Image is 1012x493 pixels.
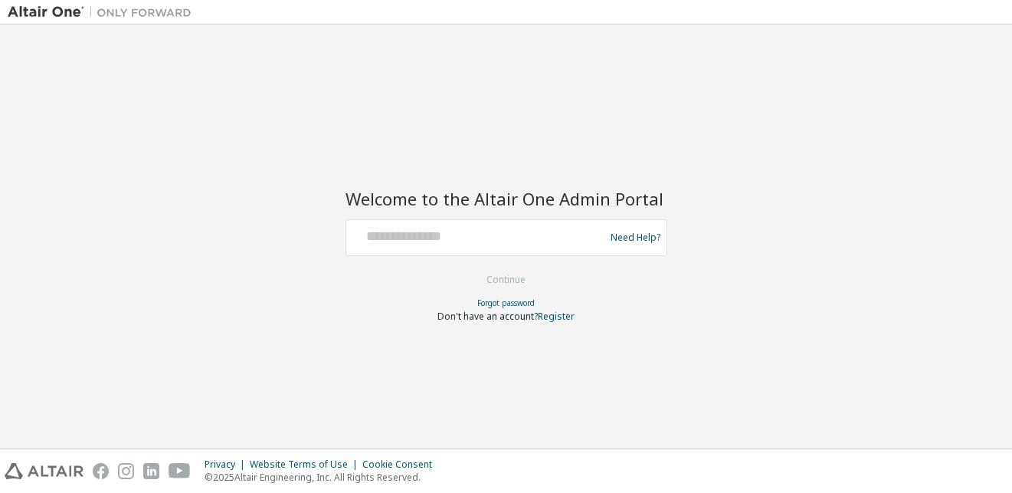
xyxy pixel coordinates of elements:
p: © 2025 Altair Engineering, Inc. All Rights Reserved. [205,471,441,484]
div: Privacy [205,458,250,471]
img: youtube.svg [169,463,191,479]
img: instagram.svg [118,463,134,479]
h2: Welcome to the Altair One Admin Portal [346,188,667,209]
img: altair_logo.svg [5,463,84,479]
span: Don't have an account? [437,310,538,323]
div: Cookie Consent [362,458,441,471]
img: facebook.svg [93,463,109,479]
a: Need Help? [611,237,660,238]
a: Register [538,310,575,323]
img: linkedin.svg [143,463,159,479]
div: Website Terms of Use [250,458,362,471]
a: Forgot password [477,297,535,308]
img: Altair One [8,5,199,20]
